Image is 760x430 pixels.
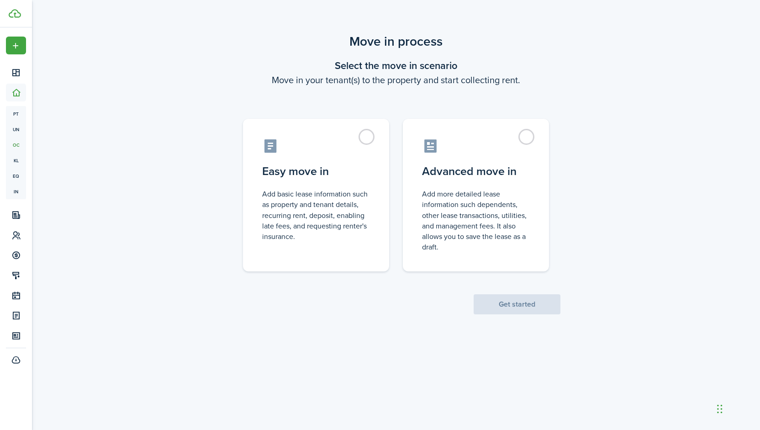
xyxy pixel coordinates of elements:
a: eq [6,168,26,184]
wizard-step-header-title: Select the move in scenario [232,58,560,73]
button: Open menu [6,37,26,54]
control-radio-card-title: Advanced move in [422,163,530,180]
a: pt [6,106,26,122]
control-radio-card-description: Add more detailed lease information such dependents, other lease transactions, utilities, and man... [422,189,530,252]
iframe: Chat Widget [608,331,760,430]
a: kl [6,153,26,168]
control-radio-card-description: Add basic lease information such as property and tenant details, recurring rent, deposit, enablin... [262,189,370,242]
img: TenantCloud [9,9,21,18]
a: oc [6,137,26,153]
scenario-title: Move in process [232,32,560,51]
div: Drag [717,395,723,423]
wizard-step-header-description: Move in your tenant(s) to the property and start collecting rent. [232,73,560,87]
a: in [6,184,26,199]
a: un [6,122,26,137]
control-radio-card-title: Easy move in [262,163,370,180]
